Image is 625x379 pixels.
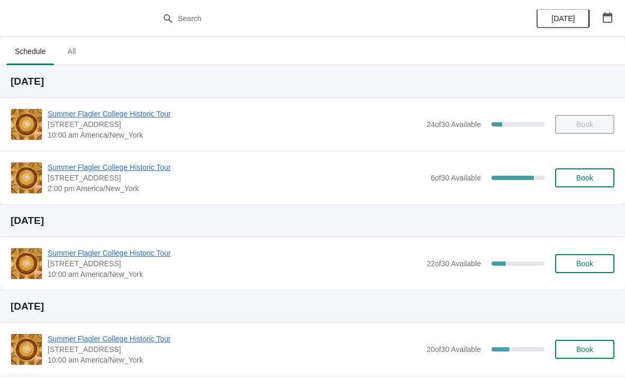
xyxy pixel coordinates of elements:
span: 10:00 am America/New_York [48,355,421,365]
h2: [DATE] [11,76,614,87]
span: 6 of 30 Available [431,174,481,182]
span: 24 of 30 Available [426,120,481,129]
img: Summer Flagler College Historic Tour | 74 King Street, St. Augustine, FL, USA | 2:00 pm America/N... [11,163,42,193]
button: Book [555,340,614,359]
img: Summer Flagler College Historic Tour | 74 King Street, St. Augustine, FL, USA | 10:00 am America/... [11,334,42,365]
span: [STREET_ADDRESS] [48,258,421,269]
span: Summer Flagler College Historic Tour [48,333,421,344]
span: [STREET_ADDRESS] [48,173,425,183]
span: [STREET_ADDRESS] [48,119,421,130]
h2: [DATE] [11,215,614,226]
span: 10:00 am America/New_York [48,269,421,279]
span: Book [576,174,593,182]
button: Book [555,168,614,187]
span: 20 of 30 Available [426,345,481,354]
span: Book [576,345,593,354]
span: 2:00 pm America/New_York [48,183,425,194]
span: 10:00 am America/New_York [48,130,421,140]
span: Schedule [6,42,54,61]
span: Summer Flagler College Historic Tour [48,162,425,173]
img: Summer Flagler College Historic Tour | 74 King Street, St. Augustine, FL, USA | 10:00 am America/... [11,248,42,279]
span: Summer Flagler College Historic Tour [48,248,421,258]
button: [DATE] [537,9,590,28]
span: [STREET_ADDRESS] [48,344,421,355]
h2: [DATE] [11,301,614,312]
input: Search [177,9,469,28]
button: Book [555,254,614,273]
span: Book [576,259,593,268]
img: Summer Flagler College Historic Tour | 74 King Street, St. Augustine, FL, USA | 10:00 am America/... [11,109,42,140]
span: [DATE] [551,14,575,23]
span: Summer Flagler College Historic Tour [48,109,421,119]
span: All [58,42,85,61]
span: 22 of 30 Available [426,259,481,268]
